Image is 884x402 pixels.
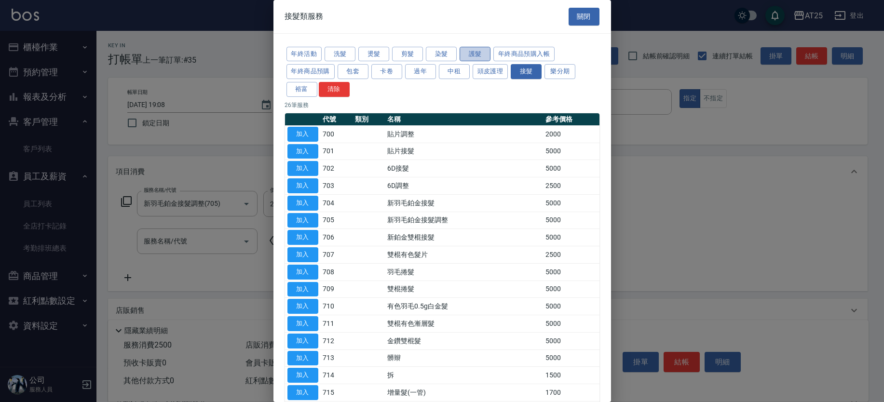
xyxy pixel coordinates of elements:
td: 713 [321,349,353,367]
button: 染髮 [426,47,457,62]
button: 卡卷 [371,64,402,79]
td: 706 [321,229,353,246]
td: 6D調整 [385,177,543,195]
button: 加入 [287,265,318,280]
td: 5000 [543,194,599,212]
button: 加入 [287,334,318,348]
td: 5000 [543,315,599,333]
button: 年終商品預購 [286,64,335,79]
td: 2000 [543,125,599,143]
button: 剪髮 [392,47,423,62]
th: 類別 [353,113,385,126]
td: 新羽毛鉑金接髮 [385,194,543,212]
td: 拆 [385,367,543,384]
th: 參考價格 [543,113,599,126]
button: 加入 [287,161,318,176]
button: 加入 [287,178,318,193]
button: 加入 [287,385,318,400]
button: 加入 [287,196,318,211]
td: 雙棍捲髮 [385,281,543,298]
button: 加入 [287,230,318,245]
td: 5000 [543,263,599,281]
td: 5000 [543,160,599,177]
button: 加入 [287,144,318,159]
button: 加入 [287,247,318,262]
td: 5000 [543,212,599,229]
td: 5000 [543,281,599,298]
button: 加入 [287,127,318,142]
button: 過年 [405,64,436,79]
td: 707 [321,246,353,264]
td: 2500 [543,177,599,195]
td: 有色羽毛0.5g白金髮 [385,298,543,315]
td: 2500 [543,246,599,264]
td: 703 [321,177,353,195]
td: 5000 [543,332,599,349]
td: 6D接髮 [385,160,543,177]
button: 加入 [287,299,318,314]
td: 701 [321,143,353,160]
td: 羽毛捲髮 [385,263,543,281]
button: 關閉 [569,8,599,26]
button: 年終活動 [286,47,322,62]
button: 洗髮 [325,47,355,62]
th: 名稱 [385,113,543,126]
button: 燙髮 [358,47,389,62]
td: 雙棍有色漸層髮 [385,315,543,333]
button: 加入 [287,368,318,383]
td: 715 [321,384,353,402]
td: 5000 [543,298,599,315]
td: 710 [321,298,353,315]
button: 年終商品預購入帳 [493,47,555,62]
td: 貼片接髮 [385,143,543,160]
td: 5000 [543,229,599,246]
button: 中租 [439,64,470,79]
button: 護髮 [460,47,490,62]
th: 代號 [321,113,353,126]
td: 新羽毛鉑金接髮調整 [385,212,543,229]
button: 樂分期 [544,64,575,79]
button: 加入 [287,213,318,228]
td: 705 [321,212,353,229]
td: 增量髮(一管) [385,384,543,402]
td: 709 [321,281,353,298]
button: 裕富 [286,82,317,97]
button: 包套 [338,64,368,79]
td: 1700 [543,384,599,402]
td: 700 [321,125,353,143]
td: 708 [321,263,353,281]
p: 26 筆服務 [285,101,599,109]
td: 新鉑金雙棍接髮 [385,229,543,246]
span: 接髮類服務 [285,12,324,21]
button: 加入 [287,351,318,366]
td: 金鑽雙棍髮 [385,332,543,349]
td: 髒辮 [385,349,543,367]
td: 1500 [543,367,599,384]
button: 接髮 [511,64,542,79]
td: 5000 [543,143,599,160]
button: 頭皮護理 [473,64,508,79]
button: 清除 [319,82,350,97]
td: 712 [321,332,353,349]
td: 711 [321,315,353,333]
td: 貼片調整 [385,125,543,143]
td: 704 [321,194,353,212]
td: 714 [321,367,353,384]
button: 加入 [287,282,318,297]
td: 雙棍有色髮片 [385,246,543,264]
td: 5000 [543,349,599,367]
td: 702 [321,160,353,177]
button: 加入 [287,316,318,331]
